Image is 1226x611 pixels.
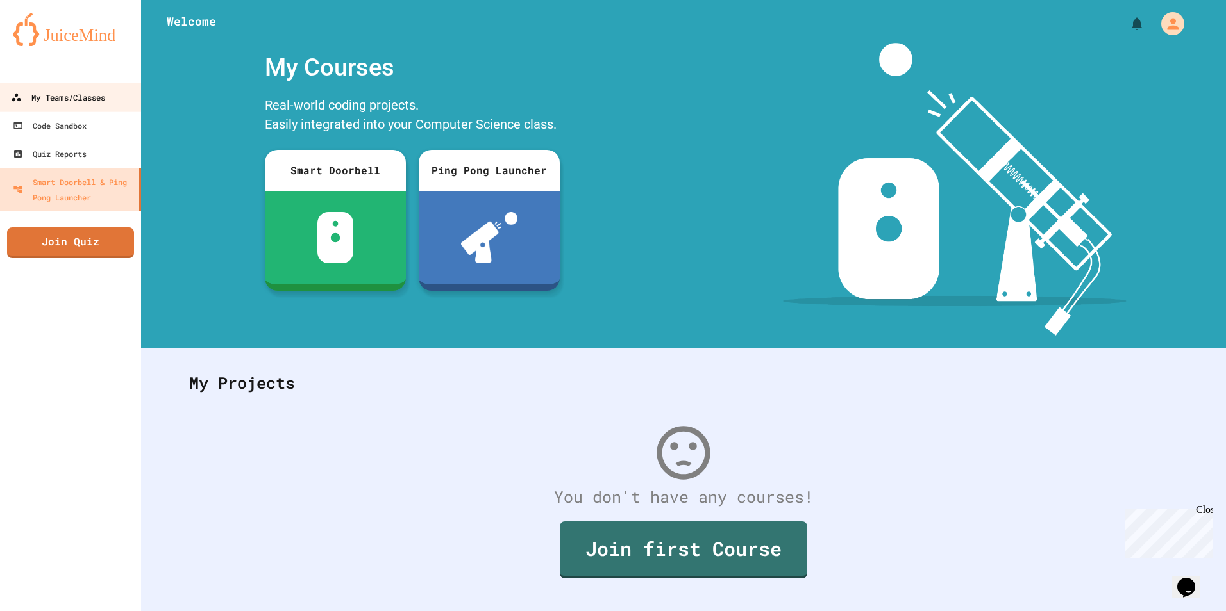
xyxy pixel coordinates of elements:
[7,227,134,258] a: Join Quiz
[1105,13,1148,35] div: My Notifications
[317,212,354,263] img: sdb-white.svg
[13,146,87,161] div: Quiz Reports
[1148,9,1188,38] div: My Account
[783,43,1127,336] img: banner-image-my-projects.png
[265,150,406,191] div: Smart Doorbell
[13,13,128,46] img: logo-orange.svg
[11,90,105,106] div: My Teams/Classes
[176,358,1191,408] div: My Projects
[13,174,133,205] div: Smart Doorbell & Ping Pong Launcher
[560,521,807,578] a: Join first Course
[461,212,518,263] img: ppl-with-ball.png
[1172,560,1213,598] iframe: chat widget
[258,92,566,140] div: Real-world coding projects. Easily integrated into your Computer Science class.
[13,118,87,133] div: Code Sandbox
[1120,504,1213,558] iframe: chat widget
[258,43,566,92] div: My Courses
[419,150,560,191] div: Ping Pong Launcher
[5,5,88,81] div: Chat with us now!Close
[176,485,1191,509] div: You don't have any courses!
